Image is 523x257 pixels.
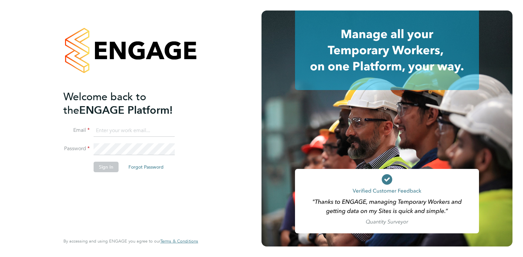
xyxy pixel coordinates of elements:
label: Email [63,127,90,134]
a: Terms & Conditions [160,239,198,244]
input: Enter your work email... [94,125,175,137]
label: Password [63,145,90,152]
span: By accessing and using ENGAGE you agree to our [63,238,198,244]
span: Welcome back to the [63,90,146,117]
h2: ENGAGE Platform! [63,90,192,117]
button: Sign In [94,162,119,172]
button: Forgot Password [123,162,169,172]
